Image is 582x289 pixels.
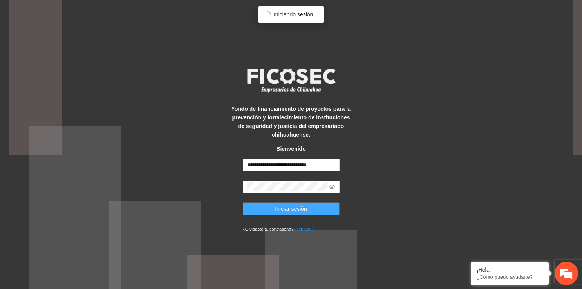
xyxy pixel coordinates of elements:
[476,267,543,273] div: ¡Hola!
[242,202,339,215] button: Iniciar sesión
[242,66,340,95] img: logo
[294,227,313,231] a: Click aqui
[476,274,543,280] p: ¿Cómo puedo ayudarte?
[274,11,318,18] span: Iniciando sesión...
[242,227,313,231] small: ¿Olvidaste tu contraseña?
[276,146,305,152] strong: Bienvenido
[275,204,307,213] span: Iniciar sesión
[264,11,271,18] span: loading
[329,184,335,190] span: eye-invisible
[231,106,351,138] strong: Fondo de financiamiento de proyectos para la prevención y fortalecimiento de instituciones de seg...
